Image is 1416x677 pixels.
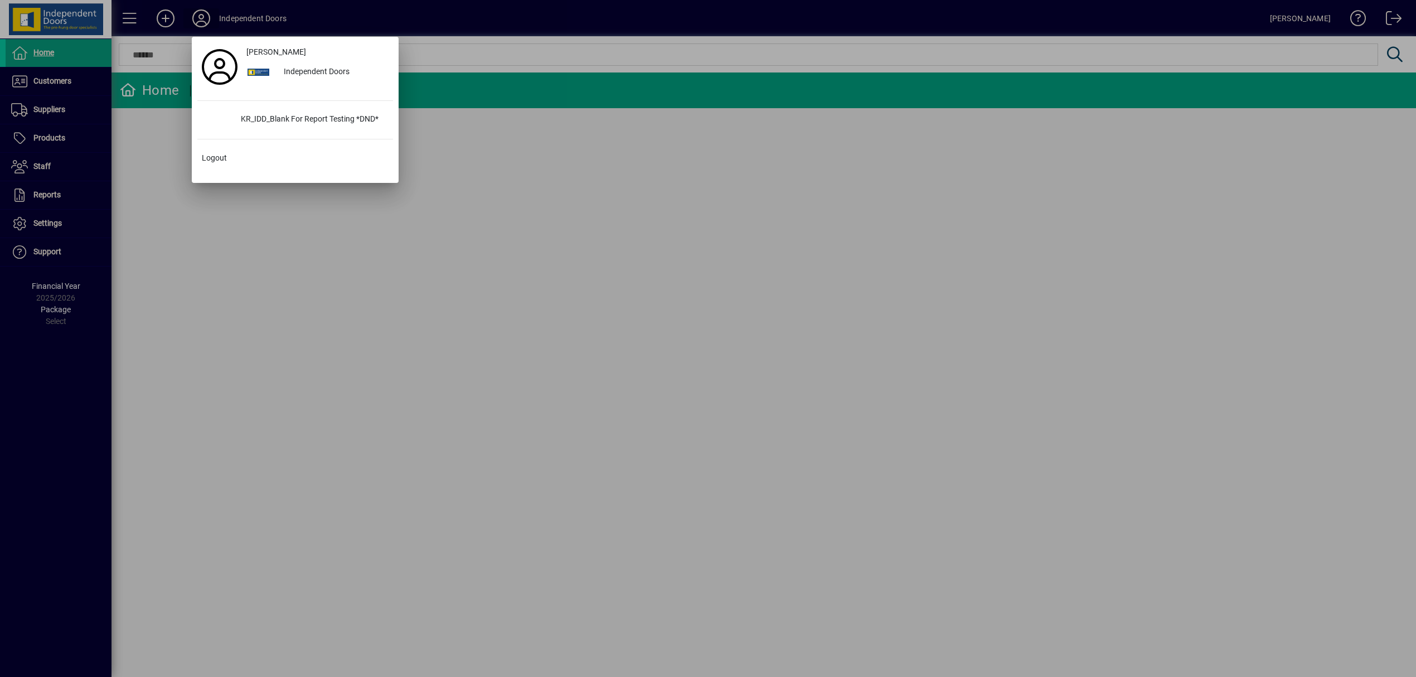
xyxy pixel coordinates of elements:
div: KR_IDD_Blank For Report Testing *DND* [232,110,393,130]
span: Logout [202,152,227,164]
button: Independent Doors [242,62,393,83]
a: Profile [197,57,242,77]
button: Logout [197,148,393,168]
div: Independent Doors [275,62,393,83]
a: [PERSON_NAME] [242,42,393,62]
span: [PERSON_NAME] [246,46,306,58]
button: KR_IDD_Blank For Report Testing *DND* [197,110,393,130]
